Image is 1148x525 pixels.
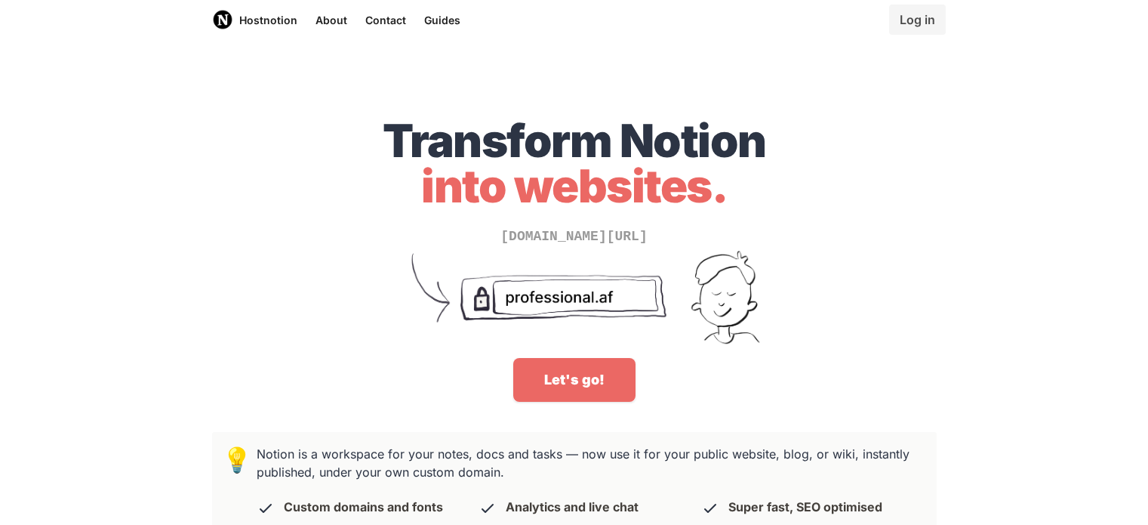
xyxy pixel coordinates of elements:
[889,5,946,35] a: Log in
[284,499,443,514] p: Custom domains and fonts
[212,9,233,30] img: Host Notion logo
[386,247,763,358] img: Turn unprofessional Notion URLs into your sexy domain
[500,229,647,244] span: [DOMAIN_NAME][URL]
[728,499,882,514] p: Super fast, SEO optimised
[421,159,727,213] span: into websites.
[513,358,636,402] a: Let's go!
[252,445,924,517] h3: Notion is a workspace for your notes, docs and tasks — now use it for your public website, blog, ...
[212,118,937,208] h1: Transform Notion
[506,499,639,514] p: Analytics and live chat
[222,445,252,475] span: 💡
